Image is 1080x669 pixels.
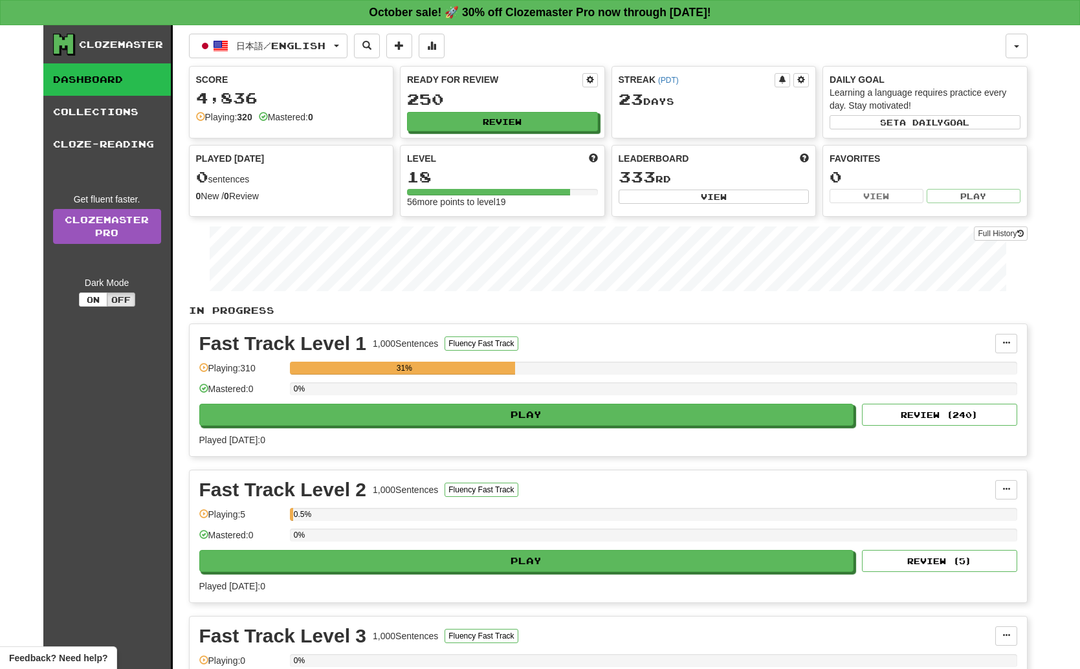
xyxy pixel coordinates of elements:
button: Fluency Fast Track [445,336,518,351]
button: Review [407,112,598,131]
span: Score more points to level up [589,152,598,165]
button: Off [107,292,135,307]
strong: 320 [237,112,252,122]
div: Fast Track Level 3 [199,626,367,646]
a: ClozemasterPro [53,209,161,244]
span: This week in points, UTC [800,152,809,165]
button: Full History [974,226,1027,241]
div: New / Review [196,190,387,203]
div: Playing: [196,111,252,124]
div: Mastered: [259,111,313,124]
a: Dashboard [43,63,171,96]
span: Played [DATE]: 0 [199,435,265,445]
button: Search sentences [354,34,380,58]
strong: 0 [308,112,313,122]
div: Mastered: 0 [199,529,283,550]
span: Leaderboard [619,152,689,165]
button: Play [199,404,854,426]
span: Open feedback widget [9,652,107,664]
p: In Progress [189,304,1028,317]
div: Clozemaster [79,38,163,51]
strong: 0 [224,191,229,201]
span: 333 [619,168,656,186]
button: Review (240) [862,404,1017,426]
div: 1,000 Sentences [373,483,438,496]
a: Cloze-Reading [43,128,171,160]
div: Learning a language requires practice every day. Stay motivated! [830,86,1020,112]
div: Playing: 5 [199,508,283,529]
div: 31% [294,362,515,375]
div: Daily Goal [830,73,1020,86]
div: 0 [830,169,1020,185]
span: a daily [899,118,943,127]
div: Favorites [830,152,1020,165]
a: (PDT) [658,76,679,85]
div: Get fluent faster. [53,193,161,206]
span: Played [DATE] [196,152,265,165]
div: 18 [407,169,598,185]
button: Play [927,189,1020,203]
div: Fast Track Level 2 [199,480,367,499]
div: 56 more points to level 19 [407,195,598,208]
button: 日本語/English [189,34,347,58]
button: View [619,190,810,204]
span: Level [407,152,436,165]
div: 1,000 Sentences [373,630,438,642]
div: 4,836 [196,90,387,106]
div: 250 [407,91,598,107]
span: 日本語 / English [236,40,325,51]
a: Collections [43,96,171,128]
button: Add sentence to collection [386,34,412,58]
strong: 0 [196,191,201,201]
div: Score [196,73,387,86]
div: sentences [196,169,387,186]
button: More stats [419,34,445,58]
span: 0 [196,168,208,186]
span: 23 [619,90,643,108]
button: Fluency Fast Track [445,483,518,497]
strong: October sale! 🚀 30% off Clozemaster Pro now through [DATE]! [369,6,711,19]
button: View [830,189,923,203]
button: Fluency Fast Track [445,629,518,643]
div: Fast Track Level 1 [199,334,367,353]
button: Play [199,550,854,572]
div: rd [619,169,810,186]
div: Playing: 310 [199,362,283,383]
div: Dark Mode [53,276,161,289]
button: On [79,292,107,307]
button: Review (5) [862,550,1017,572]
div: Streak [619,73,775,86]
div: Day s [619,91,810,108]
div: 1,000 Sentences [373,337,438,350]
div: Mastered: 0 [199,382,283,404]
span: Played [DATE]: 0 [199,581,265,591]
div: Ready for Review [407,73,582,86]
button: Seta dailygoal [830,115,1020,129]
